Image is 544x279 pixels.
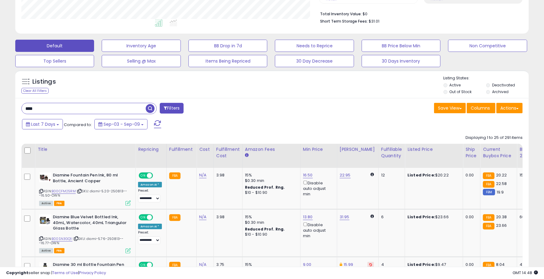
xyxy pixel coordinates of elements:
b: Listed Price: [407,172,435,178]
div: Fulfillment [169,146,194,153]
div: Disable auto adjust min [303,179,332,197]
button: Default [15,40,94,52]
b: Reduced Prof. Rng. [245,226,285,232]
small: FBA [483,181,494,188]
button: Items Being Repriced [188,55,267,67]
div: Fulfillment Cost [216,146,240,159]
p: Listing States: [444,75,529,81]
span: OFF [152,215,162,220]
button: Needs to Reprice [275,40,354,52]
button: Last 7 Days [22,119,63,129]
a: Terms of Use [52,270,78,276]
a: Privacy Policy [79,270,106,276]
a: 16.50 [303,172,313,178]
label: Out of Stock [449,89,472,94]
div: 0.00 [466,172,476,178]
small: FBA [483,172,494,179]
button: Top Sellers [15,55,94,67]
img: 51e41m3gPqL._SL40_.jpg [39,214,51,226]
span: Sep-03 - Sep-09 [104,121,140,127]
div: Current Buybox Price [483,146,514,159]
small: FBA [483,223,494,230]
button: 30 Day Decrease [275,55,354,67]
small: FBM [483,189,495,195]
b: Total Inventory Value: [320,11,362,16]
span: All listings currently available for purchase on Amazon [39,201,53,206]
div: [PERSON_NAME] [340,146,376,153]
div: Clear All Filters [21,88,49,94]
div: 15% [245,214,296,220]
h5: Listings [32,78,56,86]
small: Amazon Fees. [245,153,249,158]
span: 2025-09-17 14:48 GMT [513,270,538,276]
span: Columns [471,105,490,111]
div: 3.98 [216,172,238,178]
a: B00SN3GQ1I [52,236,72,241]
strong: Copyright [6,270,28,276]
button: Actions [496,103,523,113]
span: | SKU: diami-5.20-250813---16.50-OWN [39,189,127,198]
div: $0.30 min [245,178,296,183]
span: 22.58 [496,181,507,187]
div: BB Share 24h. [520,146,542,159]
b: Listed Price: [407,214,435,220]
button: Inventory Age [102,40,181,52]
div: 0.00 [466,214,476,220]
button: Selling @ Max [102,55,181,67]
label: Deactivated [492,82,515,88]
div: Amazon AI * [138,224,162,229]
button: BB Drop in 7d [188,40,267,52]
li: $0 [320,10,518,17]
div: Min Price [303,146,334,153]
span: FBA [54,248,64,253]
b: Short Term Storage Fees: [320,19,368,24]
div: Amazon Fees [245,146,298,153]
div: Fulfillable Quantity [381,146,402,159]
div: seller snap | | [6,270,106,276]
div: 15% [520,172,540,178]
span: 20.22 [496,172,507,178]
div: Repricing [138,146,164,153]
span: ON [139,173,147,178]
div: $20.22 [407,172,458,178]
span: OFF [152,173,162,178]
div: 60% [520,214,540,220]
small: FBA [483,214,494,221]
a: B00CFM25RM [52,189,76,194]
small: FBA [169,214,181,221]
div: Displaying 1 to 25 of 291 items [466,135,523,141]
div: 3.98 [216,214,238,220]
div: Amazon AI * [138,182,162,187]
div: $10 - $10.90 [245,232,296,237]
label: Active [449,82,461,88]
div: $23.66 [407,214,458,220]
b: Reduced Prof. Rng. [245,185,285,190]
button: Sep-03 - Sep-09 [94,119,148,129]
button: Save View [434,103,466,113]
span: Compared to: [64,122,92,128]
div: Disable auto adjust min [303,221,332,239]
a: N/A [199,214,206,220]
span: 23.66 [496,223,507,228]
div: ASIN: [39,172,131,205]
span: | SKU: diami-5.76-250813---16.77-OWN [39,236,123,245]
div: Cost [199,146,211,153]
span: 20.38 [496,214,507,220]
a: 31.95 [340,214,349,220]
button: BB Price Below Min [362,40,440,52]
label: Archived [492,89,509,94]
span: ON [139,215,147,220]
div: $0.30 min [245,220,296,225]
div: 6 [381,214,400,220]
a: N/A [199,172,206,178]
div: Preset: [138,189,162,202]
b: Diamine Blue Velvet Bottled Ink, 40mL, Watercolor, 40mL Triangular Glass Bottle [53,214,127,233]
span: All listings currently available for purchase on Amazon [39,248,53,253]
a: 22.95 [340,172,351,178]
button: Columns [467,103,495,113]
b: Diamine Fountain Pen Ink, 80 ml Bottle, Ancient Copper [53,172,127,185]
div: Listed Price [407,146,460,153]
button: Filters [160,103,184,114]
button: 30 Days Inventory [362,55,440,67]
div: Preset: [138,230,162,244]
